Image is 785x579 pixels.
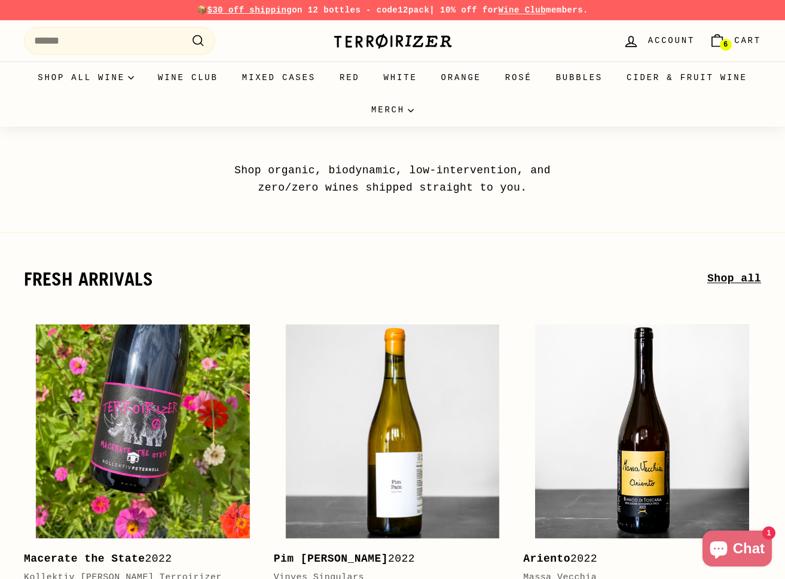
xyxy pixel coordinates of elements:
[26,62,146,94] summary: Shop all wine
[734,34,761,47] span: Cart
[615,62,759,94] a: Cider & Fruit Wine
[230,62,328,94] a: Mixed Cases
[359,94,426,126] summary: Merch
[523,553,570,565] b: Ariento
[207,162,578,197] p: Shop organic, biodynamic, low-intervention, and zero/zero wines shipped straight to you.
[707,270,761,287] a: Shop all
[207,5,292,15] span: $30 off shipping
[544,62,615,94] a: Bubbles
[429,62,493,94] a: Orange
[616,23,702,59] a: Account
[274,553,388,565] b: Pim [PERSON_NAME]
[398,5,429,15] strong: 12pack
[146,62,230,94] a: Wine Club
[523,550,749,568] div: 2022
[328,62,372,94] a: Red
[24,553,145,565] b: Macerate the State
[24,269,707,289] h2: fresh arrivals
[699,531,775,569] inbox-online-store-chat: Shopify online store chat
[648,34,695,47] span: Account
[498,5,546,15] a: Wine Club
[493,62,544,94] a: Rosé
[723,41,728,49] span: 6
[274,550,500,568] div: 2022
[702,23,768,59] a: Cart
[24,4,761,17] p: 📦 on 12 bottles - code | 10% off for members.
[24,550,250,568] div: 2022
[372,62,429,94] a: White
